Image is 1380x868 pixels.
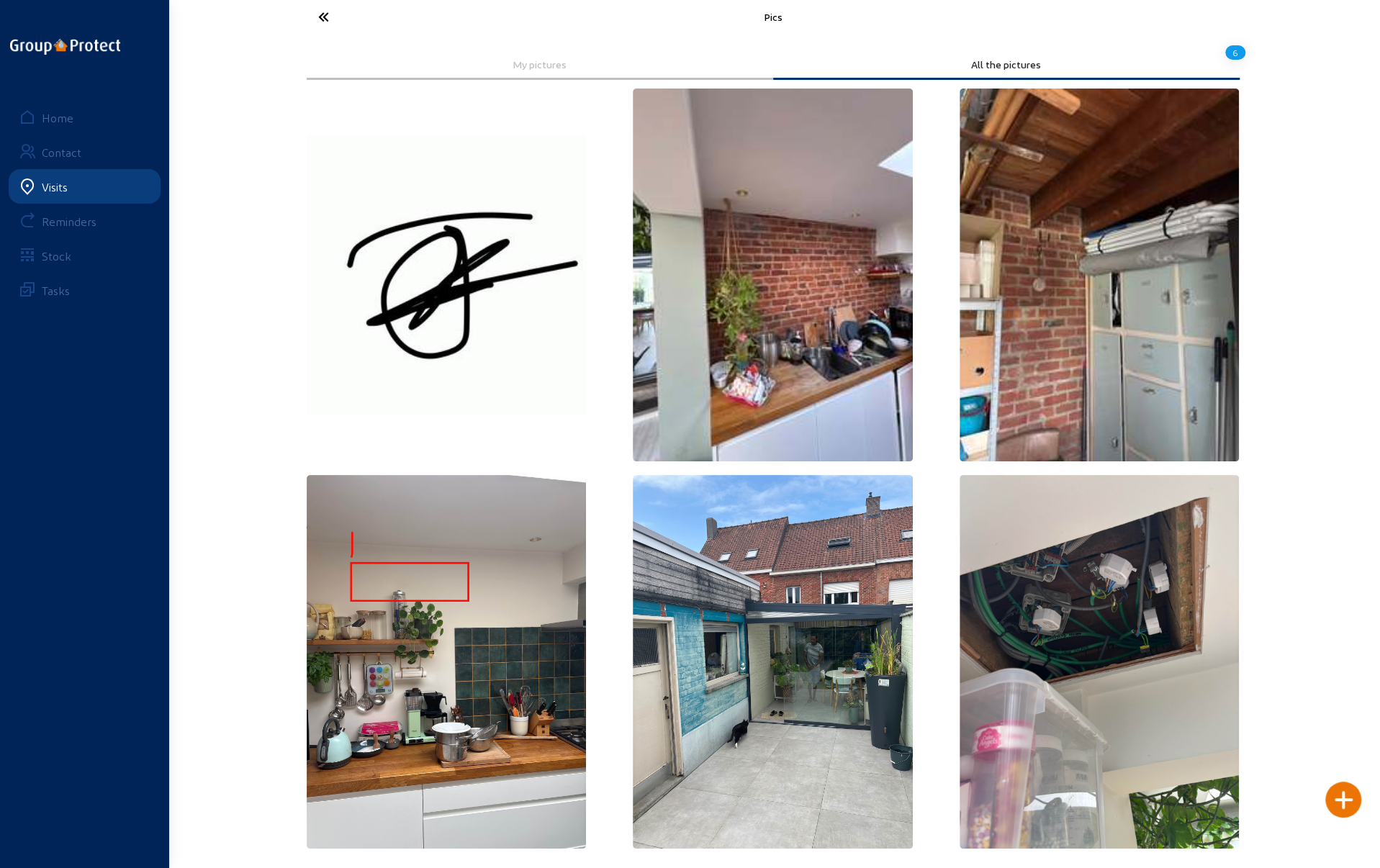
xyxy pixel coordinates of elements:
[42,180,68,194] div: Visits
[10,39,120,55] img: logo-oneline.png
[9,100,161,135] a: Home
[456,11,1090,23] div: Pics
[307,135,587,415] img: thb_369c497c-d27c-502a-0452-1f9e77934fcf.jpeg
[9,273,161,307] a: Tasks
[42,111,73,125] div: Home
[9,204,161,238] a: Reminders
[783,58,1230,71] div: All the pictures
[633,89,913,461] img: thb_4c8f6cc4-31d1-67dc-5fa2-188c29670cc0.jpeg
[9,238,161,273] a: Stock
[307,475,587,848] img: a6875dcd-df8b-f0ce-a544-69015719f00f.jpeg
[42,214,96,228] div: Reminders
[317,58,763,71] div: My pictures
[1225,40,1245,65] div: 6
[960,475,1240,848] img: 460b070c-a1ab-ee25-c88f-4bb15288a145.jpeg
[9,169,161,204] a: Visits
[42,249,71,263] div: Stock
[960,89,1240,461] img: thb_0c66ccae-be79-d6ff-4a93-683fc2c876d8.jpeg
[9,135,161,169] a: Contact
[42,284,70,297] div: Tasks
[633,475,913,848] img: 211a1b7d-b568-763b-7d58-0f653a1556bc.jpeg
[42,145,81,159] div: Contact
